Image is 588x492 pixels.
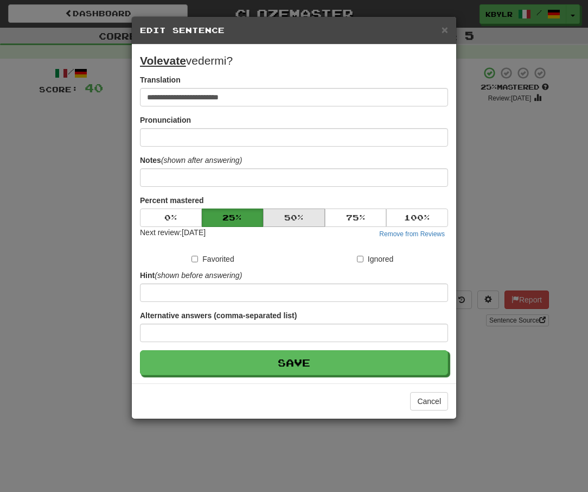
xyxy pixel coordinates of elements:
button: 75% [325,209,387,227]
button: 0% [140,209,202,227]
button: Close [442,24,448,35]
div: Percent mastered [140,209,448,227]
label: Hint [140,270,242,281]
input: Favorited [191,256,198,262]
div: Next review: [DATE] [140,227,206,240]
button: Save [140,350,448,375]
button: Cancel [410,392,448,411]
label: Translation [140,74,181,85]
em: (shown after answering) [161,156,242,165]
button: Remove from Reviews [376,228,448,240]
span: × [442,23,448,36]
button: 25% [202,209,264,227]
em: (shown before answering) [155,271,242,280]
h5: Edit Sentence [140,25,448,36]
u: Volevate [140,54,186,67]
input: Ignored [357,256,363,262]
label: Notes [140,155,242,166]
p: vedermi? [140,53,448,69]
button: 100% [386,209,448,227]
label: Ignored [357,254,393,264]
label: Alternative answers (comma-separated list) [140,310,297,321]
button: 50% [263,209,325,227]
label: Favorited [191,254,234,264]
label: Pronunciation [140,115,191,125]
label: Percent mastered [140,195,204,206]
